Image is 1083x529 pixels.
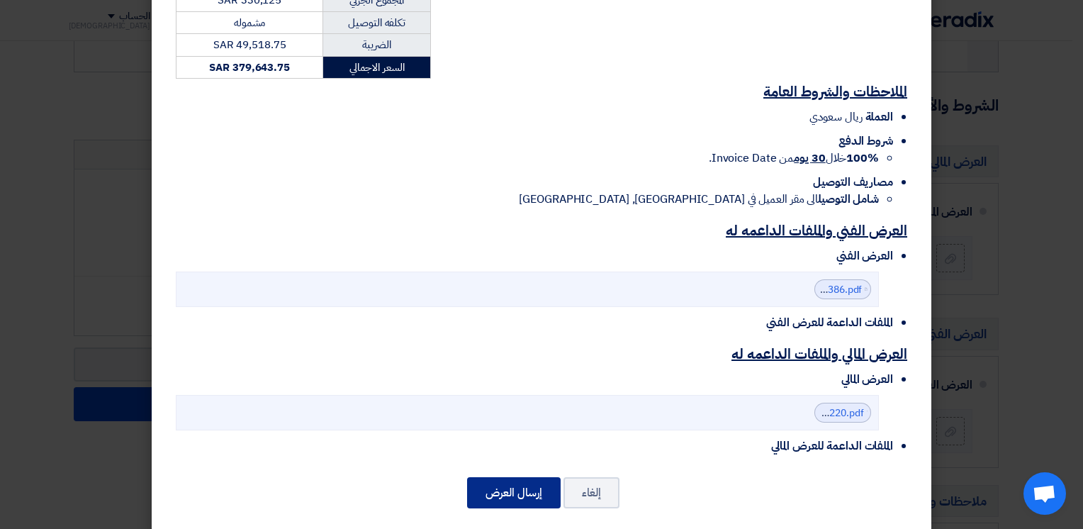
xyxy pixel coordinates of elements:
[838,133,893,150] span: شروط الدفع
[771,438,893,455] span: الملفات الداعمة للعرض المالي
[726,220,907,241] u: العرض الفني والملفات الداعمه له
[563,477,619,508] button: إلغاء
[865,108,893,126] span: العملة
[323,11,431,34] td: تكلفه التوصيل
[234,15,265,30] span: مشموله
[1023,472,1066,515] div: Open chat
[323,56,431,79] td: السعر الاجمالي
[818,191,879,208] strong: شامل التوصيل
[176,191,879,208] li: الى مقر العميل في [GEOGRAPHIC_DATA], [GEOGRAPHIC_DATA]
[794,150,825,167] u: 30 يوم
[731,343,907,364] u: العرض المالي والملفات الداعمه له
[813,174,893,191] span: مصاريف التوصيل
[846,150,879,167] strong: 100%
[763,81,907,102] u: الملاحظات والشروط العامة
[841,371,893,388] span: العرض المالي
[836,247,893,264] span: العرض الفني
[766,314,893,331] span: الملفات الداعمة للعرض الفني
[209,60,290,75] strong: SAR 379,643.75
[323,34,431,57] td: الضريبة
[709,150,879,167] span: خلال من Invoice Date.
[213,37,286,52] span: SAR 49,518.75
[467,477,561,508] button: إرسال العرض
[809,108,863,126] span: ريال سعودي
